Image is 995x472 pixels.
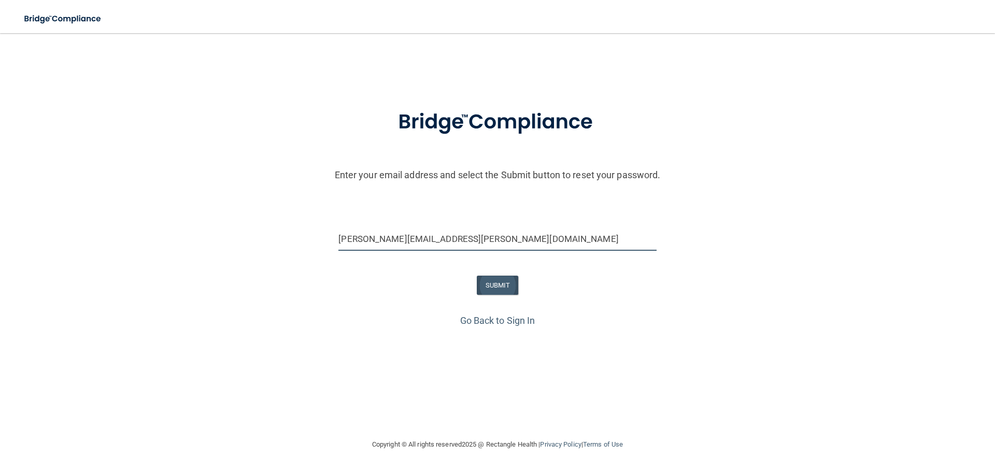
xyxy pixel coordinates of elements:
[477,276,519,295] button: SUBMIT
[460,315,535,326] a: Go Back to Sign In
[583,440,623,448] a: Terms of Use
[16,8,111,30] img: bridge_compliance_login_screen.278c3ca4.svg
[308,428,687,461] div: Copyright © All rights reserved 2025 @ Rectangle Health | |
[338,227,656,251] input: Email
[377,95,618,149] img: bridge_compliance_login_screen.278c3ca4.svg
[540,440,581,448] a: Privacy Policy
